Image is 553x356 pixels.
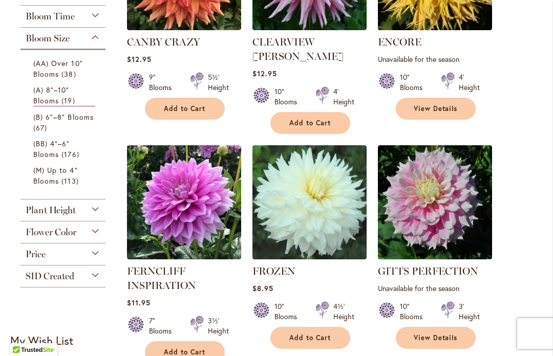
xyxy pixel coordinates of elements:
a: GITTS PERFECTION [378,252,492,261]
span: 113 [61,175,81,186]
a: ENCORE [378,23,492,32]
div: 10" Blooms [400,72,429,93]
span: 176 [61,149,81,160]
a: (B) 6"–8" Blooms 67 [33,112,95,133]
span: Bloom Size [26,33,70,44]
span: (M) Up to 4" Blooms [33,165,78,186]
div: 9" Blooms [149,72,178,93]
a: Canby Crazy [127,23,241,32]
button: Add to Cart [145,98,225,120]
div: 4' Height [459,72,480,93]
span: Add to Cart [289,119,331,127]
a: Frozen [252,252,367,261]
span: 19 [61,95,77,106]
img: Frozen [252,145,367,259]
span: (B) 6"–8" Blooms [33,112,94,122]
span: Price [26,249,46,260]
button: Add to Cart [270,112,350,134]
span: Flower Color [26,227,76,238]
span: Add to Cart [164,104,206,113]
a: CANBY CRAZY [127,36,200,48]
a: Ferncliff Inspiration [127,252,241,261]
span: $12.95 [127,54,152,64]
div: 7" Blooms [149,316,178,336]
div: 10" Blooms [400,301,429,322]
div: 10" Blooms [274,86,303,107]
span: $8.95 [252,283,273,293]
div: 10" Blooms [274,301,303,322]
iframe: Launch Accessibility Center [8,320,36,348]
img: Ferncliff Inspiration [127,145,241,259]
a: Clearview Jonas [252,23,367,32]
span: (BB) 4"–6" Blooms [33,139,70,159]
button: Add to Cart [270,327,350,349]
div: 3' Height [459,301,480,322]
span: $11.95 [127,298,151,307]
a: (BB) 4"–6" Blooms 176 [33,138,95,160]
a: GITTS PERFECTION [378,265,478,277]
p: Unavailable for the season [378,54,492,64]
span: 38 [61,69,78,79]
span: View Details [414,333,458,342]
div: 3½' Height [208,316,229,336]
a: CLEARVIEW [PERSON_NAME] [252,36,344,62]
strong: My Wish List [10,333,73,348]
span: (A) 8"–10" Blooms [33,85,70,105]
p: Unavailable for the season [378,283,492,293]
span: Plant Height [26,205,76,216]
div: 4' Height [333,86,354,107]
a: View Details [396,98,476,120]
span: SID Created [26,271,74,282]
a: FROZEN [252,265,295,277]
a: (M) Up to 4" Blooms 113 [33,165,95,186]
a: (A) 8"–10" Blooms 19 [33,84,95,106]
a: View Details [396,327,476,349]
span: Add to Cart [289,333,331,342]
a: FERNCLIFF INSPIRATION [127,265,196,292]
span: View Details [414,104,458,113]
div: 4½' Height [333,301,354,322]
div: 5½' Height [208,72,229,93]
span: 67 [33,122,50,133]
a: ENCORE [378,36,421,48]
a: (AA) Over 10" Blooms 38 [33,58,95,79]
span: (AA) Over 10" Blooms [33,58,83,79]
span: Bloom Time [26,11,75,22]
span: $12.95 [252,69,277,78]
img: GITTS PERFECTION [378,145,492,259]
